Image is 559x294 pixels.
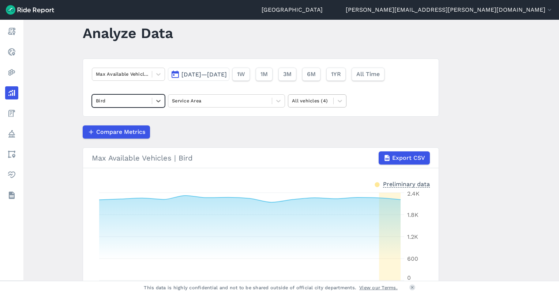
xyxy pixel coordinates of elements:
[302,68,320,81] button: 6M
[6,5,54,15] img: Ride Report
[96,128,145,136] span: Compare Metrics
[5,189,18,202] a: Datasets
[283,70,292,79] span: 3M
[181,71,227,78] span: [DATE]—[DATE]
[407,274,411,281] tspan: 0
[407,211,419,218] tspan: 1.8K
[5,25,18,38] a: Report
[392,154,425,162] span: Export CSV
[407,190,420,197] tspan: 2.4K
[307,70,316,79] span: 6M
[262,5,323,14] a: [GEOGRAPHIC_DATA]
[278,68,296,81] button: 3M
[5,168,18,181] a: Health
[5,45,18,59] a: Realtime
[168,68,229,81] button: [DATE]—[DATE]
[92,151,430,165] div: Max Available Vehicles | Bird
[237,70,245,79] span: 1W
[359,284,398,291] a: View our Terms.
[383,180,430,188] div: Preliminary data
[379,151,430,165] button: Export CSV
[407,233,418,240] tspan: 1.2K
[5,148,18,161] a: Areas
[83,125,150,139] button: Compare Metrics
[5,86,18,99] a: Analyze
[331,70,341,79] span: 1YR
[5,107,18,120] a: Fees
[232,68,250,81] button: 1W
[83,23,173,43] h1: Analyze Data
[356,70,380,79] span: All Time
[407,280,430,287] tspan: vehicles
[346,5,553,14] button: [PERSON_NAME][EMAIL_ADDRESS][PERSON_NAME][DOMAIN_NAME]
[407,255,418,262] tspan: 600
[256,68,273,81] button: 1M
[260,70,268,79] span: 1M
[326,68,346,81] button: 1YR
[5,127,18,140] a: Policy
[352,68,384,81] button: All Time
[5,66,18,79] a: Heatmaps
